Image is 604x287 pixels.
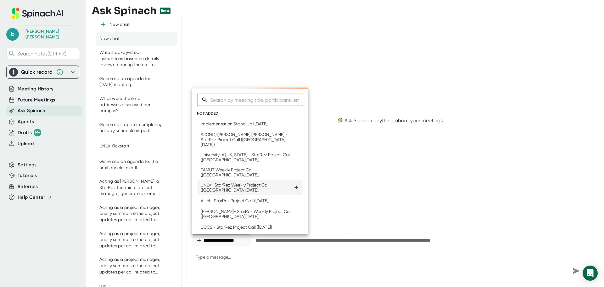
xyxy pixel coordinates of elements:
[201,225,272,230] div: UCCS - StarRez Project Call ([DATE])
[201,209,293,219] div: [PERSON_NAME]- StarRez Weekly Project Call ([GEOGRAPHIC_DATA][DATE])
[201,167,293,177] div: TAMUT Weekly Project Call ([GEOGRAPHIC_DATA][DATE])
[197,94,303,106] div: Search meetings
[201,121,269,126] div: Implementation Stand Up ([DATE])
[201,132,293,147] div: SJCNC/[PERSON_NAME] [PERSON_NAME] - StarRez Project Call ([GEOGRAPHIC_DATA][DATE])
[201,182,293,192] div: UNLV- StarRez Weekly Project Call ([GEOGRAPHIC_DATA][DATE])
[210,94,303,106] input: Search by meeting title, participant, email, or domain
[201,198,270,203] div: AUM - StarRez Project Call ([DATE])
[583,266,598,281] div: Open Intercom Messenger
[197,111,303,116] div: NOT ADDED
[201,152,293,162] div: University of [US_STATE] - StarRez Project Call ([GEOGRAPHIC_DATA][DATE])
